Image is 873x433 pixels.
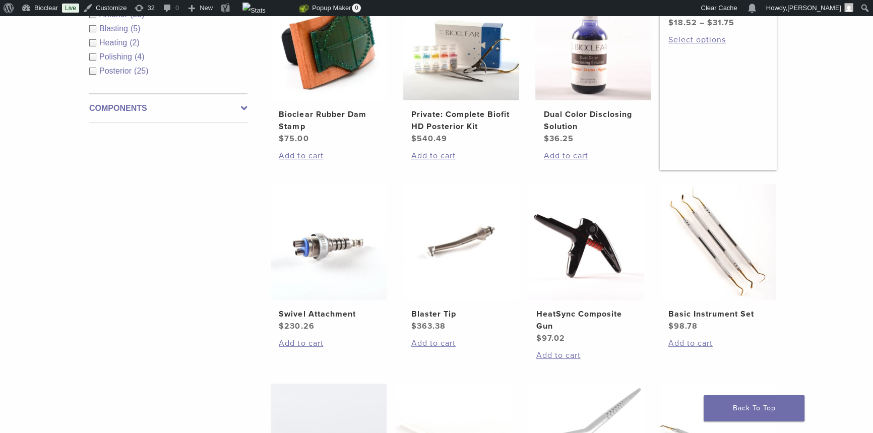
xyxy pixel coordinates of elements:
[668,337,768,349] a: Add to cart: “Basic Instrument Set”
[279,134,308,144] bdi: 75.00
[279,321,284,331] span: $
[536,333,541,343] span: $
[279,150,379,162] a: Add to cart: “Bioclear Rubber Dam Stamp”
[279,308,379,320] h2: Swivel Attachment
[536,349,636,361] a: Add to cart: “HeatSync Composite Gun”
[99,67,134,75] span: Posterior
[528,184,644,300] img: HeatSync Composite Gun
[99,38,130,47] span: Heating
[279,321,314,331] bdi: 230.26
[411,150,511,162] a: Add to cart: “Complete Biofit HD Posterior Kit”
[668,18,697,28] bdi: 18.52
[543,134,573,144] bdi: 36.25
[704,395,804,421] a: Back To Top
[130,10,144,19] span: (28)
[527,184,645,344] a: HeatSync Composite GunHeatSync Composite Gun $97.02
[352,4,361,13] span: 0
[99,52,135,61] span: Polishing
[707,18,734,28] bdi: 31.75
[660,184,776,300] img: Basic Instrument Set
[668,18,674,28] span: $
[62,4,79,13] a: Live
[411,134,447,144] bdi: 540.49
[99,10,130,19] span: Anterior
[668,321,698,331] bdi: 98.78
[279,108,379,133] h2: Bioclear Rubber Dam Stamp
[411,108,511,133] h2: Private: Complete Biofit HD Posterior Kit
[131,24,141,33] span: (5)
[411,308,511,320] h2: Blaster Tip
[403,184,520,332] a: Blaster TipBlaster Tip $363.38
[271,184,387,300] img: Swivel Attachment
[411,321,446,331] bdi: 363.38
[279,134,284,144] span: $
[411,134,417,144] span: $
[411,321,417,331] span: $
[403,184,519,300] img: Blaster Tip
[707,18,713,28] span: $
[660,184,777,332] a: Basic Instrument SetBasic Instrument Set $98.78
[668,321,674,331] span: $
[700,18,705,28] span: –
[135,52,145,61] span: (4)
[787,4,841,12] span: [PERSON_NAME]
[89,102,247,114] label: Components
[668,308,768,320] h2: Basic Instrument Set
[543,108,643,133] h2: Dual Color Disclosing Solution
[270,184,388,332] a: Swivel AttachmentSwivel Attachment $230.26
[668,34,768,46] a: Select options for “Bioclear Blasting Powder”
[536,333,565,343] bdi: 97.02
[543,134,549,144] span: $
[130,38,140,47] span: (2)
[134,67,148,75] span: (25)
[242,3,299,15] img: Views over 48 hours. Click for more Jetpack Stats.
[543,150,643,162] a: Add to cart: “Dual Color Disclosing Solution”
[411,337,511,349] a: Add to cart: “Blaster Tip”
[99,24,131,33] span: Blasting
[279,337,379,349] a: Add to cart: “Swivel Attachment”
[536,308,636,332] h2: HeatSync Composite Gun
